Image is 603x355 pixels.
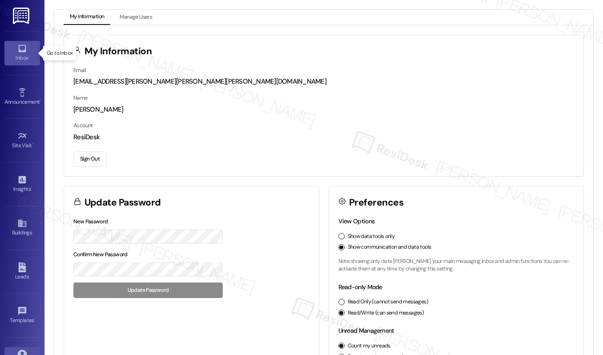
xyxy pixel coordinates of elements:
[84,198,161,207] h3: Update Password
[338,217,375,225] label: View Options
[4,303,40,327] a: Templates •
[73,105,574,114] div: [PERSON_NAME]
[4,129,40,153] a: Site Visit •
[349,198,403,207] h3: Preferences
[73,251,128,258] label: Confirm New Password
[348,243,431,251] label: Show communication and data tools
[84,47,152,56] h3: My Information
[4,41,40,65] a: Inbox
[348,233,395,241] label: Show data tools only
[73,151,106,167] button: Sign Out
[34,316,36,322] span: •
[113,10,158,25] button: Manage Users
[348,342,390,350] label: Count my unreads
[338,258,575,273] p: Note: showing only data [PERSON_NAME] your main messaging inbox and admin functions. You can re-a...
[73,133,574,142] div: ResiDesk
[73,218,108,225] label: New Password
[31,185,32,191] span: •
[73,122,93,129] label: Account
[40,97,41,104] span: •
[13,8,31,24] img: ResiDesk Logo
[4,216,40,240] a: Buildings
[4,172,40,196] a: Insights •
[73,77,574,86] div: [EMAIL_ADDRESS][PERSON_NAME][PERSON_NAME][PERSON_NAME][DOMAIN_NAME]
[338,283,382,291] label: Read-only Mode
[338,327,394,335] label: Unread Management
[47,49,72,57] p: Go to Inbox
[73,67,86,74] label: Email
[4,260,40,284] a: Leads
[32,141,33,147] span: •
[348,298,428,306] label: Read Only (cannot send messages)
[73,94,88,101] label: Name
[348,309,424,317] label: Read/Write (can send messages)
[64,10,110,25] button: My Information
